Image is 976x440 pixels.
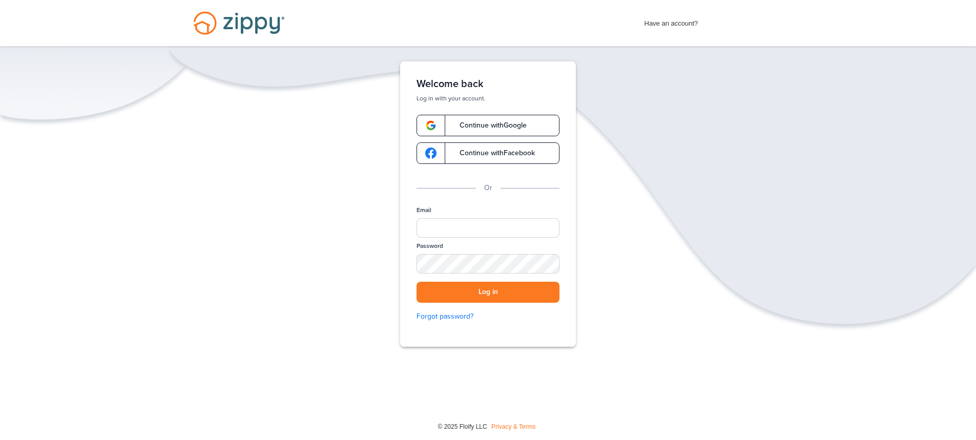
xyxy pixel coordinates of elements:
[417,206,431,215] label: Email
[417,142,559,164] a: google-logoContinue withFacebook
[417,218,559,238] input: Email
[417,94,559,102] p: Log in with your account.
[417,115,559,136] a: google-logoContinue withGoogle
[417,282,559,303] button: Log in
[491,423,535,430] a: Privacy & Terms
[449,150,535,157] span: Continue with Facebook
[417,242,443,250] label: Password
[417,311,559,322] a: Forgot password?
[425,148,437,159] img: google-logo
[484,182,492,194] p: Or
[425,120,437,131] img: google-logo
[438,423,487,430] span: © 2025 Floify LLC
[417,254,559,274] input: Password
[449,122,527,129] span: Continue with Google
[645,13,698,29] span: Have an account?
[417,78,559,90] h1: Welcome back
